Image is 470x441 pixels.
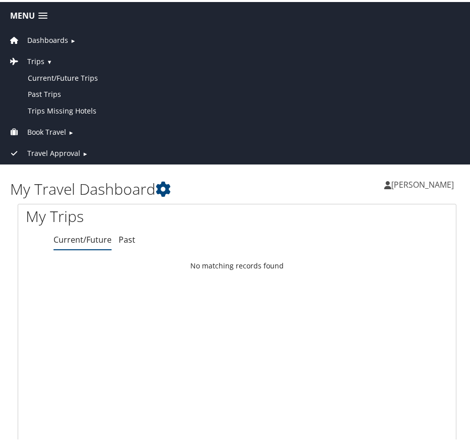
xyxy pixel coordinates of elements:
[10,9,35,19] span: Menu
[8,146,80,156] a: Travel Approval
[8,125,66,135] a: Book Travel
[8,54,44,64] a: Trips
[68,127,74,134] span: ►
[10,177,237,198] h1: My Travel Dashboard
[82,148,88,155] span: ►
[8,33,68,43] a: Dashboards
[27,54,44,65] span: Trips
[54,232,112,243] a: Current/Future
[119,232,135,243] a: Past
[384,168,464,198] a: [PERSON_NAME]
[391,177,454,188] span: [PERSON_NAME]
[27,33,68,44] span: Dashboards
[5,6,53,22] a: Menu
[26,204,230,225] h1: My Trips
[27,125,66,136] span: Book Travel
[18,255,456,273] td: No matching records found
[27,146,80,157] span: Travel Approval
[46,56,52,64] span: ▼
[70,35,76,42] span: ►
